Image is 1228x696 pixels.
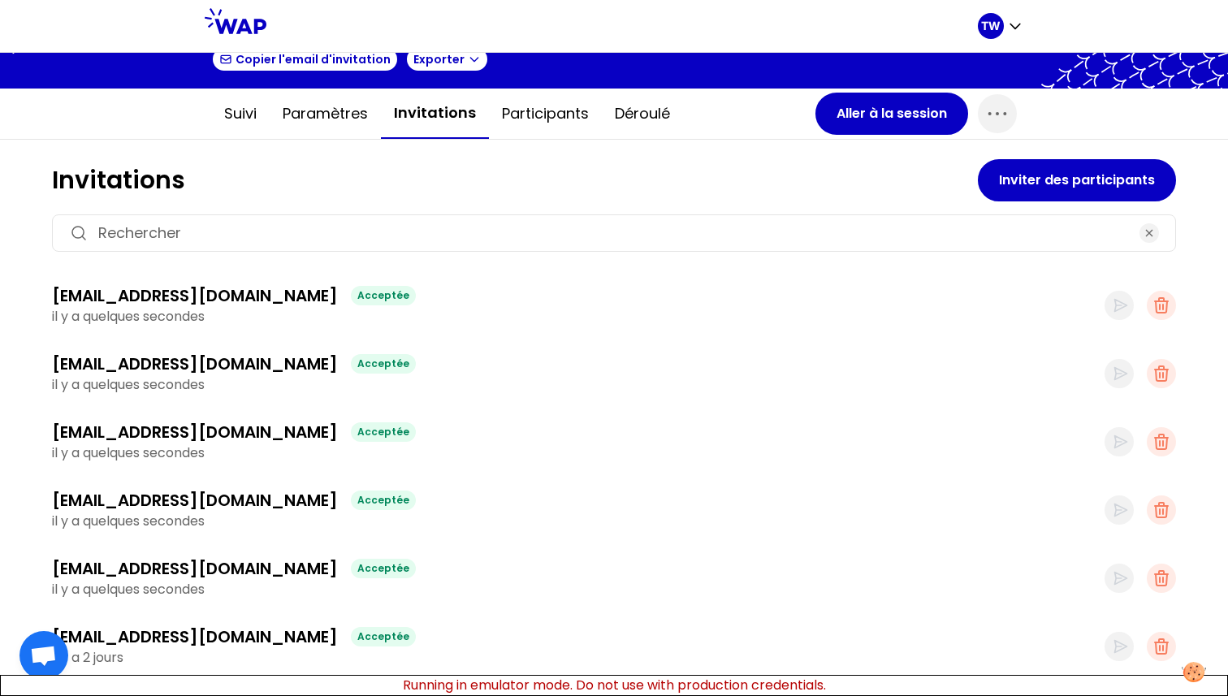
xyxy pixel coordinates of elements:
p: il y a quelques secondes [52,580,1105,599]
button: Suivi [211,89,270,138]
h3: [EMAIL_ADDRESS][DOMAIN_NAME] [52,489,338,512]
button: Participants [489,89,602,138]
h3: [EMAIL_ADDRESS][DOMAIN_NAME] [52,625,338,648]
div: Acceptée [351,286,416,305]
div: Acceptée [351,559,416,578]
h3: [EMAIL_ADDRESS][DOMAIN_NAME] [52,557,338,580]
h3: [EMAIL_ADDRESS][DOMAIN_NAME] [52,421,338,443]
div: Acceptée [351,354,416,374]
p: il y a quelques secondes [52,512,1105,531]
button: Inviter des participants [978,159,1176,201]
button: Déroulé [602,89,683,138]
button: TW [978,13,1023,39]
p: il y a quelques secondes [52,375,1105,395]
p: il y a quelques secondes [52,443,1105,463]
h3: [EMAIL_ADDRESS][DOMAIN_NAME] [52,352,338,375]
p: TW [981,18,1001,34]
button: Manage your preferences about cookies [1172,652,1216,692]
button: Copier l'email d'invitation [211,46,399,72]
a: Ouvrir le chat [19,631,68,680]
button: Paramètres [270,89,381,138]
div: Acceptée [351,422,416,442]
p: il y a 2 jours [52,648,1105,668]
p: il y a quelques secondes [52,307,1105,326]
div: Acceptée [351,627,416,646]
button: Exporter [405,46,489,72]
div: Acceptée [351,491,416,510]
button: Invitations [381,89,489,139]
h3: [EMAIL_ADDRESS][DOMAIN_NAME] [52,284,338,307]
input: Rechercher [98,222,1130,244]
button: Aller à la session [815,93,968,135]
h1: Invitations [52,166,978,195]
